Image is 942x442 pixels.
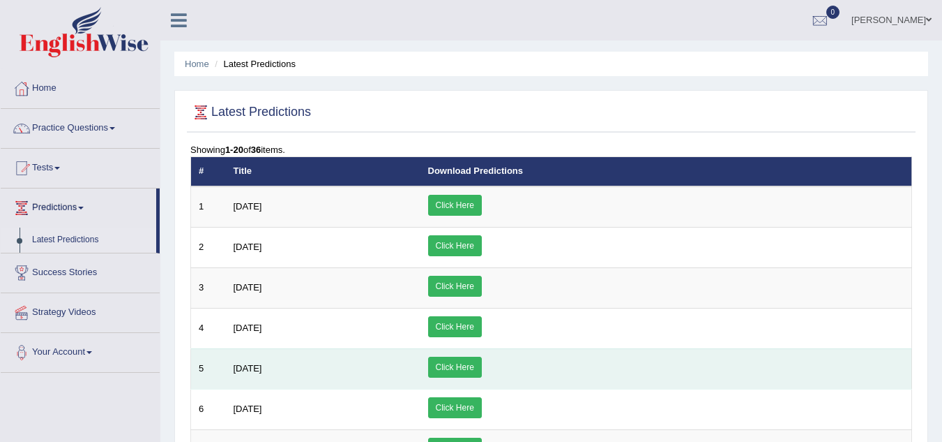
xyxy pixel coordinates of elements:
[251,145,261,155] b: 36
[191,348,226,389] td: 5
[420,157,912,186] th: Download Predictions
[1,253,160,288] a: Success Stories
[1,69,160,104] a: Home
[234,201,262,212] span: [DATE]
[191,267,226,308] td: 3
[428,195,482,216] a: Click Here
[1,149,160,184] a: Tests
[190,102,311,123] h2: Latest Predictions
[191,389,226,429] td: 6
[234,282,262,293] span: [DATE]
[428,235,482,256] a: Click Here
[428,357,482,378] a: Click Here
[1,293,160,328] a: Strategy Videos
[1,333,160,368] a: Your Account
[428,276,482,297] a: Click Here
[191,308,226,348] td: 4
[185,59,209,69] a: Home
[190,143,912,156] div: Showing of items.
[1,109,160,144] a: Practice Questions
[234,404,262,414] span: [DATE]
[26,228,156,253] a: Latest Predictions
[428,397,482,418] a: Click Here
[234,242,262,252] span: [DATE]
[225,145,243,155] b: 1-20
[191,186,226,228] td: 1
[234,363,262,374] span: [DATE]
[826,6,840,19] span: 0
[191,227,226,267] td: 2
[1,189,156,223] a: Predictions
[428,316,482,337] a: Click Here
[211,57,296,71] li: Latest Predictions
[234,323,262,333] span: [DATE]
[226,157,420,186] th: Title
[191,157,226,186] th: #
